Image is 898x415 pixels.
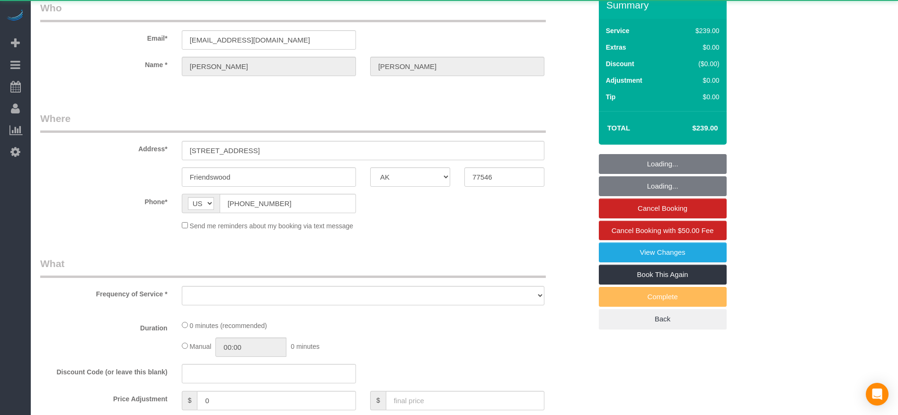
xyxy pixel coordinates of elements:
span: Manual [190,343,212,350]
h4: $239.00 [664,124,718,132]
div: $0.00 [676,43,720,52]
strong: Total [607,124,631,132]
input: First Name* [182,57,356,76]
img: Automaid Logo [6,9,25,23]
a: Cancel Booking with $50.00 Fee [599,221,727,241]
legend: Where [40,112,546,133]
label: Discount Code (or leave this blank) [33,364,175,377]
div: $0.00 [676,92,720,102]
input: City* [182,167,356,187]
div: $0.00 [676,76,720,85]
label: Phone* [33,194,175,207]
span: $ [182,391,197,410]
div: $239.00 [676,26,720,35]
label: Email* [33,30,175,43]
span: $ [370,391,386,410]
a: Back [599,309,727,329]
div: ($0.00) [676,59,720,69]
span: 0 minutes (recommended) [190,322,267,329]
label: Price Adjustment [33,391,175,404]
span: Cancel Booking with $50.00 Fee [612,226,714,234]
input: Phone* [220,194,356,213]
label: Address* [33,141,175,154]
span: Send me reminders about my booking via text message [190,222,354,230]
div: Open Intercom Messenger [866,383,889,406]
input: Zip Code* [464,167,544,187]
a: View Changes [599,242,727,262]
input: Last Name* [370,57,544,76]
legend: Who [40,1,546,22]
legend: What [40,257,546,278]
span: 0 minutes [291,343,320,350]
label: Duration [33,320,175,333]
label: Tip [606,92,616,102]
label: Discount [606,59,634,69]
a: Book This Again [599,265,727,285]
label: Extras [606,43,626,52]
input: final price [386,391,544,410]
input: Email* [182,30,356,50]
label: Name * [33,57,175,69]
label: Frequency of Service * [33,286,175,299]
a: Cancel Booking [599,199,727,218]
label: Service [606,26,630,35]
label: Adjustment [606,76,642,85]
